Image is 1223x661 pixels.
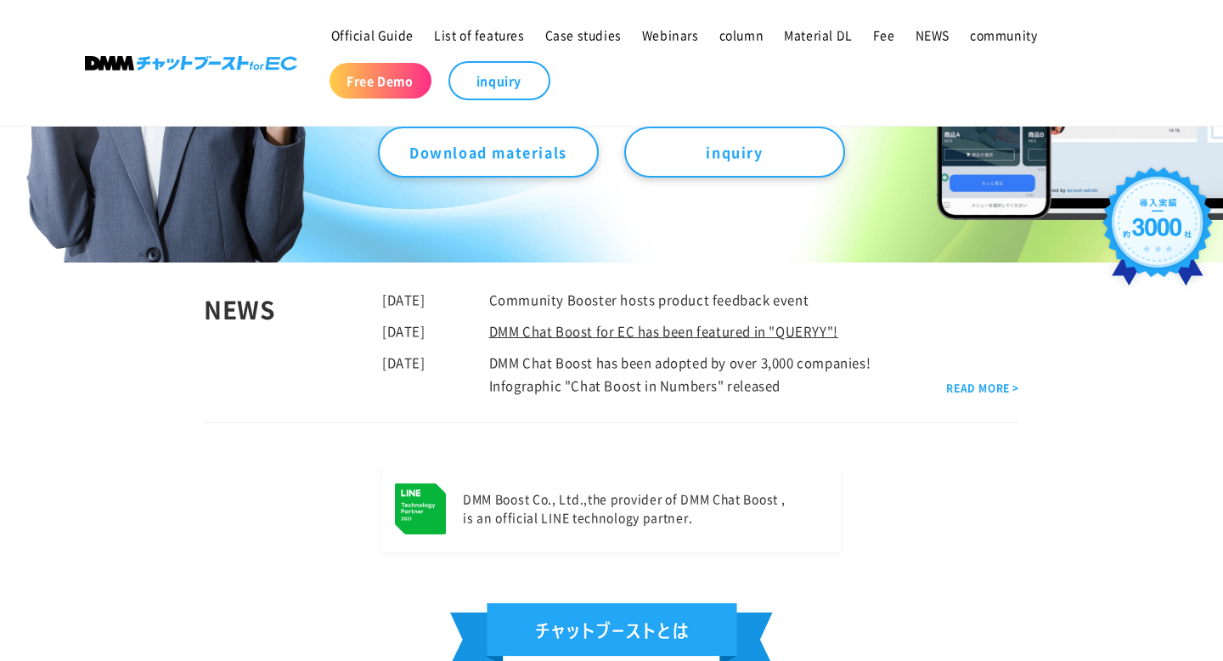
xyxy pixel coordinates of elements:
[489,322,838,340] a: DMM Chat Boost for EC has been featured in "QUERYY"!
[331,26,414,43] font: Official Guide
[784,26,853,43] font: Material DL
[382,291,426,308] font: [DATE]
[409,142,567,162] font: Download materials
[905,17,960,53] a: NEWS
[463,509,692,526] font: is an official LINE technology partner.
[774,17,863,53] a: Material DL
[545,26,622,43] font: Case studies
[382,353,426,371] font: [DATE]
[916,26,950,43] font: NEWS
[489,353,871,394] a: DMM Chat Boost has been adopted by over 3,000 companies! Infographic "Chat Boost in Numbers" rele...
[476,72,521,89] font: inquiry
[382,322,426,340] font: [DATE]
[489,291,809,308] a: Community Booster hosts product feedback event
[448,61,550,100] a: inquiry
[873,26,895,43] font: Fee
[709,17,775,53] a: column
[642,26,699,43] font: Webinars
[1096,161,1219,301] img: Approximately 3,000 companies have adopted the system
[434,26,525,43] font: List of features
[463,490,588,507] font: DMM Boost Co., Ltd.,
[624,127,845,178] a: inquiry
[960,17,1047,53] a: community
[321,17,424,53] a: Official Guide
[424,17,535,53] a: List of features
[706,142,763,162] font: inquiry
[863,17,905,53] a: Fee
[378,127,599,178] a: Download materials
[946,381,1019,395] font: READ MORE >
[204,292,274,326] font: NEWS
[946,379,1019,398] a: READ MORE >
[535,17,632,53] a: Case studies
[85,56,297,71] img: DMM Boost Inc.
[588,490,785,507] font: the provider of DMM Chat Boost ,
[970,26,1037,43] font: community
[632,17,709,53] a: Webinars
[719,26,764,43] font: column
[330,63,431,99] a: Free Demo
[347,72,413,89] font: Free Demo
